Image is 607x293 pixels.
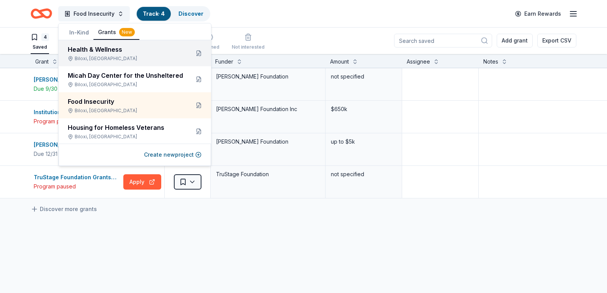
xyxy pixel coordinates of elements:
div: Due 12/31 [34,149,120,159]
a: Discover more grants [31,205,97,214]
div: Biloxi, [GEOGRAPHIC_DATA] [68,108,183,114]
button: Not interested [232,30,265,54]
div: New [119,28,135,36]
div: TruStage Foundation [215,169,321,180]
div: Due 9/30 [34,84,120,93]
button: In-Kind [65,26,93,39]
div: [PERSON_NAME] Foundation Inc [215,104,321,115]
div: 4 [41,33,49,41]
div: Assignee [407,57,430,66]
div: [PERSON_NAME] Foundation [215,71,321,82]
div: not specified [330,169,397,180]
div: not specified [330,71,397,82]
div: Not interested [232,44,265,50]
button: Institutional Challenge GrantProgram paused [34,108,120,126]
div: $650k [330,104,397,115]
div: Housing for Homeless Veterans [68,123,183,132]
div: Biloxi, [GEOGRAPHIC_DATA] [68,134,183,140]
div: TruStage Foundation Grants and Sponsorships [34,173,120,182]
button: Export CSV [537,34,576,47]
div: Food Insecurity [68,97,183,106]
button: Track· 4Discover [136,6,210,21]
div: Micah Day Center for the Unsheltered [68,71,183,80]
a: Discover [178,10,203,17]
div: Funder [215,57,233,66]
button: Food Insecurity [58,6,130,21]
button: Create newproject [144,150,201,159]
button: Apply [123,174,161,190]
button: 4Saved [31,30,49,54]
div: Saved [31,44,49,50]
a: Earn Rewards [510,7,566,21]
button: Grants [93,25,139,40]
span: Food Insecurity [74,9,115,18]
div: Grant [35,57,49,66]
div: Program paused [34,117,115,126]
div: [PERSON_NAME] Foundation [215,136,321,147]
div: [PERSON_NAME] Memorial Organization Grant Program [34,140,120,149]
div: [PERSON_NAME] Foundation Grant [34,75,120,84]
div: Program paused [34,182,120,191]
input: Search saved [394,34,492,47]
div: Biloxi, [GEOGRAPHIC_DATA] [68,56,183,62]
button: TruStage Foundation Grants and SponsorshipsProgram paused [34,173,120,191]
button: [PERSON_NAME] Memorial Organization Grant ProgramDue 12/31 [34,140,120,159]
div: Notes [483,57,498,66]
div: Health & Wellness [68,45,183,54]
a: Home [31,5,52,23]
div: Institutional Challenge Grant [34,108,115,117]
div: Biloxi, [GEOGRAPHIC_DATA] [68,82,183,88]
div: up to $5k [330,136,397,147]
a: Track· 4 [143,10,165,17]
div: Amount [330,57,349,66]
button: Add grant [497,34,533,47]
button: [PERSON_NAME] Foundation GrantDue 9/30 [34,75,120,93]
